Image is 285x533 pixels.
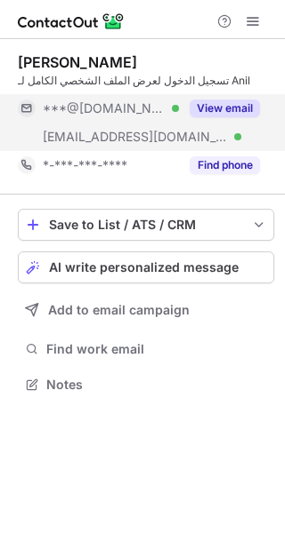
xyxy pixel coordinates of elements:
span: Add to email campaign [48,303,190,317]
span: Notes [46,377,267,393]
button: Find work email [18,337,274,362]
button: AI write personalized message [18,251,274,283]
button: save-profile-one-click [18,209,274,241]
button: Add to email campaign [18,294,274,326]
span: ***@[DOMAIN_NAME] [43,100,166,116]
button: Notes [18,372,274,397]
div: [PERSON_NAME] [18,53,137,71]
button: Reveal Button [190,99,260,117]
img: ContactOut v5.3.10 [18,11,125,32]
span: AI write personalized message [49,260,239,274]
div: تسجيل الدخول لعرض الملف الشخصي الكامل لـ Anil [18,73,274,89]
div: Save to List / ATS / CRM [49,218,243,232]
button: Reveal Button [190,156,260,174]
span: Find work email [46,341,267,357]
span: [EMAIL_ADDRESS][DOMAIN_NAME] [43,129,228,145]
